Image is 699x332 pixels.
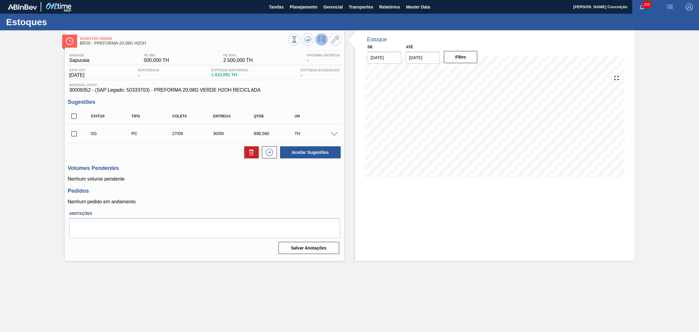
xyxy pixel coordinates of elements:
[80,41,288,46] span: BR20 - PREFORMA 20,08G H2OH
[211,68,248,72] span: Estoque Disponível
[329,33,341,46] button: Ir ao Master Data / Geral
[211,114,258,118] div: Entrega
[138,68,159,72] span: Suficiência
[406,52,440,64] input: dd/mm/yyyy
[406,45,413,49] label: Até
[306,53,341,63] div: -
[293,131,339,136] div: TH
[68,165,341,171] h3: Volumes Pendentes
[349,3,373,11] span: Transportes
[666,3,674,11] img: userActions
[259,146,277,158] div: Nova sugestão
[277,146,341,159] div: Aceitar Sugestões
[223,53,253,57] span: PE MAX
[211,73,248,77] span: 1.910,091 TH
[379,3,400,11] span: Relatórios
[302,33,314,46] button: Atualizar Gráfico
[68,188,341,194] h3: Pedidos
[69,58,89,63] span: Sapucaia
[290,3,317,11] span: Planejamento
[406,3,430,11] span: Master Data
[686,3,693,11] img: Logout
[223,58,253,63] span: 2.500,000 TH
[69,68,86,72] span: Data out
[6,19,114,25] h1: Estoques
[316,33,328,46] button: Desprogramar Estoque
[367,36,387,43] div: Estoque
[299,68,341,78] div: -
[211,131,258,136] div: 30/09/2025
[323,3,343,11] span: Gerencial
[368,52,401,64] input: dd/mm/yyyy
[80,37,288,40] span: Sugestão Criada
[136,68,160,78] div: -
[69,209,340,218] label: Anotações
[288,33,300,46] button: Visão Geral dos Estoques
[293,114,339,118] div: UN
[68,199,341,205] p: Nenhum pedido em andamento
[144,58,169,63] span: 500,000 TH
[89,114,135,118] div: Status
[69,73,86,78] span: [DATE]
[643,1,651,8] span: 260
[444,51,478,63] button: Filtro
[269,3,284,11] span: Tarefas
[301,68,339,72] span: Estoque Bloqueado
[307,53,340,57] span: Próxima Entrega
[368,45,373,49] label: De
[130,131,176,136] div: Pedido de Compra
[66,37,73,45] img: Ícone
[69,87,340,93] span: 30009352 - (SAP Legado: 50333703) - PREFORMA 20,08G VERDE H2OH RECICLADA
[144,53,169,57] span: PE MIN
[69,83,340,87] span: Material ativo
[252,114,299,118] div: Qtde
[252,131,299,136] div: 898,560
[69,53,89,57] span: Unidade
[241,146,259,158] div: Excluir Sugestões
[171,114,217,118] div: Coleta
[68,99,341,105] h3: Sugestões
[130,114,176,118] div: Tipo
[280,146,341,158] button: Aceitar Sugestões
[632,3,652,11] button: Notificações
[8,4,37,10] img: TNhmsLtSVTkK8tSr43FrP2fwEKptu5GPRR3wAAAABJRU5ErkJggg==
[89,131,135,136] div: Sugestão Criada
[279,242,339,254] button: Salvar Anotações
[68,176,341,182] p: Nenhum volume pendente
[171,131,217,136] div: 27/09/2025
